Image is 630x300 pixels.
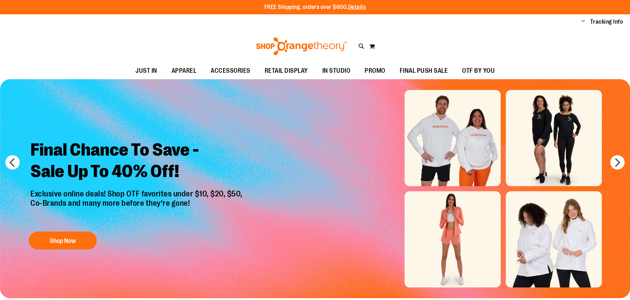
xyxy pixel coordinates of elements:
p: Exclusive online deals! Shop OTF favorites under $10, $20, $50, Co-Brands and many more before th... [25,189,250,224]
a: Final Chance To Save -Sale Up To 40% Off! Exclusive online deals! Shop OTF favorites under $10, $... [25,134,250,253]
h2: Final Chance To Save - Sale Up To 40% Off! [25,134,250,189]
p: FREE Shipping, orders over $600. [264,3,366,11]
span: APPAREL [172,63,197,79]
button: Account menu [581,18,585,25]
a: Details [348,4,366,10]
span: ACCESSORIES [211,63,250,79]
span: JUST IN [135,63,157,79]
span: PROMO [365,63,385,79]
button: next [610,155,625,170]
img: Shop Orangetheory [255,37,348,55]
button: prev [5,155,20,170]
span: IN STUDIO [322,63,351,79]
span: FINAL PUSH SALE [400,63,448,79]
button: Shop Now [29,232,97,249]
a: Tracking Info [590,18,623,26]
span: RETAIL DISPLAY [265,63,308,79]
span: OTF BY YOU [462,63,495,79]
